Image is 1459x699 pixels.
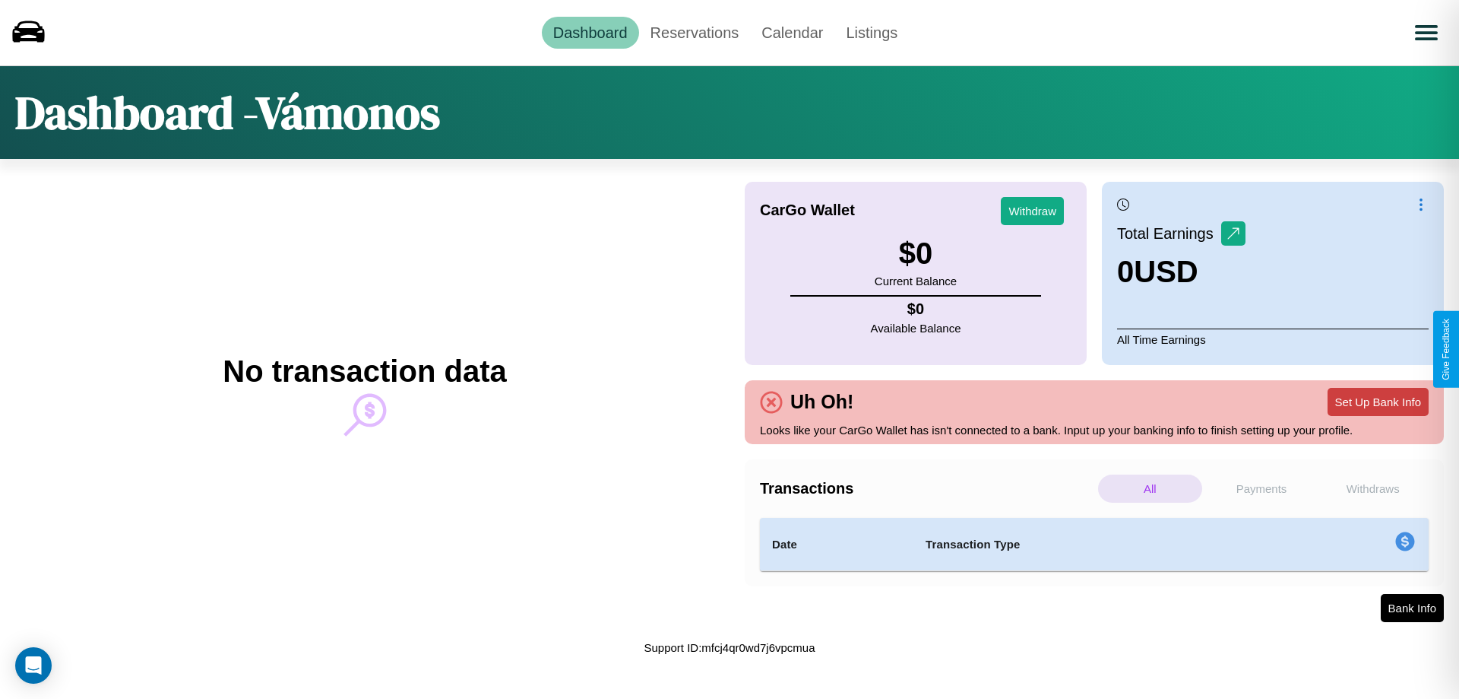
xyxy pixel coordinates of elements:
[772,535,901,554] h4: Date
[1117,329,1429,350] p: All Time Earnings
[760,202,855,219] h4: CarGo Wallet
[1098,475,1202,503] p: All
[639,17,751,49] a: Reservations
[750,17,834,49] a: Calendar
[644,637,815,658] p: Support ID: mfcj4qr0wd7j6vpcmua
[875,237,957,271] h3: $ 0
[760,420,1429,440] p: Looks like your CarGo Wallet has isn't connected to a bank. Input up your banking info to finish ...
[871,318,961,338] p: Available Balance
[871,300,961,318] h4: $ 0
[1328,388,1429,416] button: Set Up Bank Info
[1117,220,1221,247] p: Total Earnings
[1405,11,1448,54] button: Open menu
[1117,255,1245,289] h3: 0 USD
[1441,319,1451,380] div: Give Feedback
[875,271,957,291] p: Current Balance
[1210,475,1314,503] p: Payments
[1321,475,1425,503] p: Withdraws
[223,354,506,389] h2: No transaction data
[15,647,52,684] div: Open Intercom Messenger
[926,535,1271,554] h4: Transaction Type
[760,518,1429,571] table: simple table
[834,17,909,49] a: Listings
[783,391,861,413] h4: Uh Oh!
[15,81,440,144] h1: Dashboard - Vámonos
[1381,594,1444,622] button: Bank Info
[1001,197,1064,225] button: Withdraw
[542,17,639,49] a: Dashboard
[760,480,1094,497] h4: Transactions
